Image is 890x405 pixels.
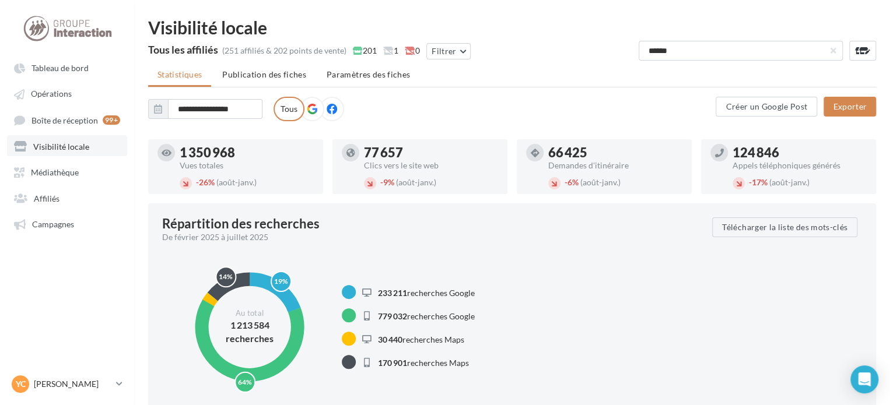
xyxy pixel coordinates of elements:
div: Demandes d'itinéraire [548,161,682,170]
a: YC [PERSON_NAME] [9,373,125,395]
span: Tableau de bord [31,63,89,73]
button: Télécharger la liste des mots-clés [712,217,857,237]
span: 201 [353,45,377,57]
div: Visibilité locale [148,19,876,36]
button: Exporter [824,97,876,117]
span: recherches Maps [378,334,464,344]
span: Affiliés [34,193,59,203]
span: 170 901 [378,357,407,367]
span: 0 [405,45,420,57]
div: Répartition des recherches [162,217,320,230]
a: Médiathèque [7,161,127,182]
div: Clics vers le site web [364,161,498,170]
span: - [196,177,199,187]
a: Tableau de bord [7,57,127,78]
a: Affiliés [7,187,127,208]
div: Vues totales [180,161,314,170]
span: (août-janv.) [769,177,810,187]
span: YC [16,378,26,390]
span: Médiathèque [31,167,79,177]
span: 17% [749,177,768,187]
a: Opérations [7,83,127,104]
label: Tous [274,97,304,121]
span: - [565,177,567,187]
div: 124 846 [733,146,867,159]
a: Boîte de réception 99+ [7,109,127,131]
div: 77 657 [364,146,498,159]
p: [PERSON_NAME] [34,378,111,390]
div: De février 2025 à juillet 2025 [162,231,703,243]
span: recherches Maps [378,357,469,367]
span: 1 [383,45,398,57]
div: (251 affiliés & 202 points de vente) [222,45,346,57]
span: Publication des fiches [222,69,306,79]
span: 233 211 [378,287,407,297]
span: 30 440 [378,334,402,344]
span: (août-janv.) [216,177,257,187]
button: Filtrer [426,43,471,59]
span: Opérations [31,89,72,99]
span: Paramètres des fiches [327,69,410,79]
span: recherches Google [378,287,475,297]
span: - [749,177,752,187]
span: Boîte de réception [31,115,98,125]
span: (août-janv.) [396,177,436,187]
div: Open Intercom Messenger [850,365,878,393]
div: 1 350 968 [180,146,314,159]
span: (août-janv.) [580,177,621,187]
span: 779 032 [378,311,407,321]
span: 9% [380,177,394,187]
button: Créer un Google Post [716,97,817,117]
span: Campagnes [32,219,74,229]
span: recherches Google [378,311,475,321]
div: 99+ [103,115,120,125]
div: 66 425 [548,146,682,159]
div: Appels téléphoniques générés [733,161,867,170]
span: 26% [196,177,215,187]
span: 6% [565,177,579,187]
a: Campagnes [7,213,127,234]
a: Visibilité locale [7,135,127,156]
span: - [380,177,383,187]
div: Tous les affiliés [148,44,218,55]
span: Visibilité locale [33,141,89,151]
